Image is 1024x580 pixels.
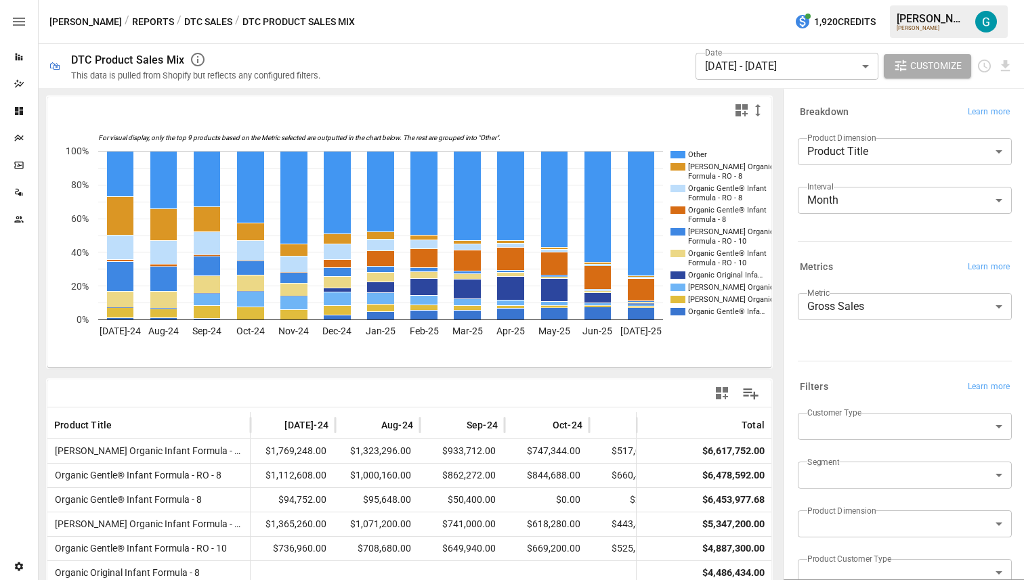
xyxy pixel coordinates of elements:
[49,567,200,578] span: Organic Original Infant Formula - 8
[410,326,439,336] text: Feb-25
[77,314,89,325] text: 0%
[884,54,972,79] button: Customize
[628,488,667,512] span: $224.00
[440,537,498,560] span: $649,940.00
[525,537,582,560] span: $669,200.00
[742,420,765,430] div: Total
[702,537,765,560] div: $4,887,300.00
[235,14,240,30] div: /
[440,464,498,487] span: $862,272.00
[814,14,876,30] span: 1,920 Credits
[192,326,221,336] text: Sep-24
[620,326,662,336] text: [DATE]-25
[361,488,413,512] span: $95,648.00
[71,53,184,66] div: DTC Product Sales Mix
[348,512,413,536] span: $1,071,200.00
[446,488,498,512] span: $50,400.00
[735,378,766,409] button: Manage Columns
[148,326,179,336] text: Aug-24
[975,11,997,32] img: Gavin Acres
[998,58,1013,74] button: Download report
[807,456,839,468] label: Segment
[688,162,796,171] text: [PERSON_NAME] Organic Infant
[276,488,328,512] span: $94,752.00
[582,326,612,336] text: Jun-25
[49,494,202,505] span: Organic Gentle® Infant Formula - 8
[688,271,763,280] text: Organic Original Infa…
[467,418,498,432] span: Sep-24
[897,12,967,25] div: [PERSON_NAME]
[113,416,132,434] button: Sort
[800,260,833,275] h6: Metrics
[610,537,667,560] span: $525,100.00
[910,58,962,74] span: Customize
[49,470,221,481] span: Organic Gentle® Infant Formula - RO - 8
[381,418,413,432] span: Aug-24
[807,407,861,418] label: Customer Type
[49,518,265,529] span: [PERSON_NAME] Organic Infant Formula - RO - 10
[610,464,667,487] span: $660,400.00
[361,416,380,434] button: Sort
[800,380,828,395] h6: Filters
[54,418,112,432] span: Product Title
[177,14,182,30] div: /
[688,194,742,202] text: Formula - RO - 8
[610,512,667,536] span: $443,820.00
[807,132,876,143] label: Product Dimension
[496,326,525,336] text: Apr-25
[688,184,767,193] text: Organic Gentle® Infant
[702,488,765,512] div: $6,453,977.68
[688,249,767,258] text: Organic Gentle® Infant
[968,380,1010,394] span: Learn more
[71,247,89,258] text: 40%
[702,464,765,487] div: $6,478,592.00
[236,326,265,336] text: Oct-24
[688,215,726,224] text: Formula - 8
[688,227,796,236] text: [PERSON_NAME] Organic Infant
[807,181,834,192] label: Interval
[263,512,328,536] span: $1,365,260.00
[977,58,992,74] button: Schedule report
[807,287,830,298] label: Metric
[47,124,771,367] svg: A chart.
[798,293,1012,320] div: Gross Sales
[71,281,89,292] text: 20%
[554,488,582,512] span: $0.00
[525,439,582,463] span: $747,344.00
[688,259,746,267] text: Formula - RO - 10
[71,213,89,224] text: 60%
[789,9,881,35] button: 1,920Credits
[49,445,259,456] span: [PERSON_NAME] Organic Infant Formula - RO - 8
[446,416,465,434] button: Sort
[366,326,396,336] text: Jan-25
[968,106,1010,119] span: Learn more
[635,418,667,432] span: Nov-24
[525,512,582,536] span: $618,280.00
[967,3,1005,41] button: Gavin Acres
[702,512,765,536] div: $5,347,200.00
[525,464,582,487] span: $844,688.00
[798,138,1012,165] div: Product Title
[553,418,582,432] span: Oct-24
[348,464,413,487] span: $1,000,160.00
[100,326,141,336] text: [DATE]-24
[49,60,60,72] div: 🛍
[263,464,328,487] span: $1,112,608.00
[798,187,1012,214] div: Month
[610,439,667,463] span: $517,088.00
[49,543,227,554] span: Organic Gentle® Infant Formula - RO - 10
[807,553,891,564] label: Product Customer Type
[264,416,283,434] button: Sort
[688,172,742,181] text: Formula - RO - 8
[968,261,1010,274] span: Learn more
[356,537,413,560] span: $708,680.00
[702,439,765,463] div: $6,617,752.00
[452,326,483,336] text: Mar-25
[800,105,849,120] h6: Breakdown
[688,206,767,215] text: Organic Gentle® Infant
[49,14,122,30] button: [PERSON_NAME]
[184,14,232,30] button: DTC Sales
[532,416,551,434] button: Sort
